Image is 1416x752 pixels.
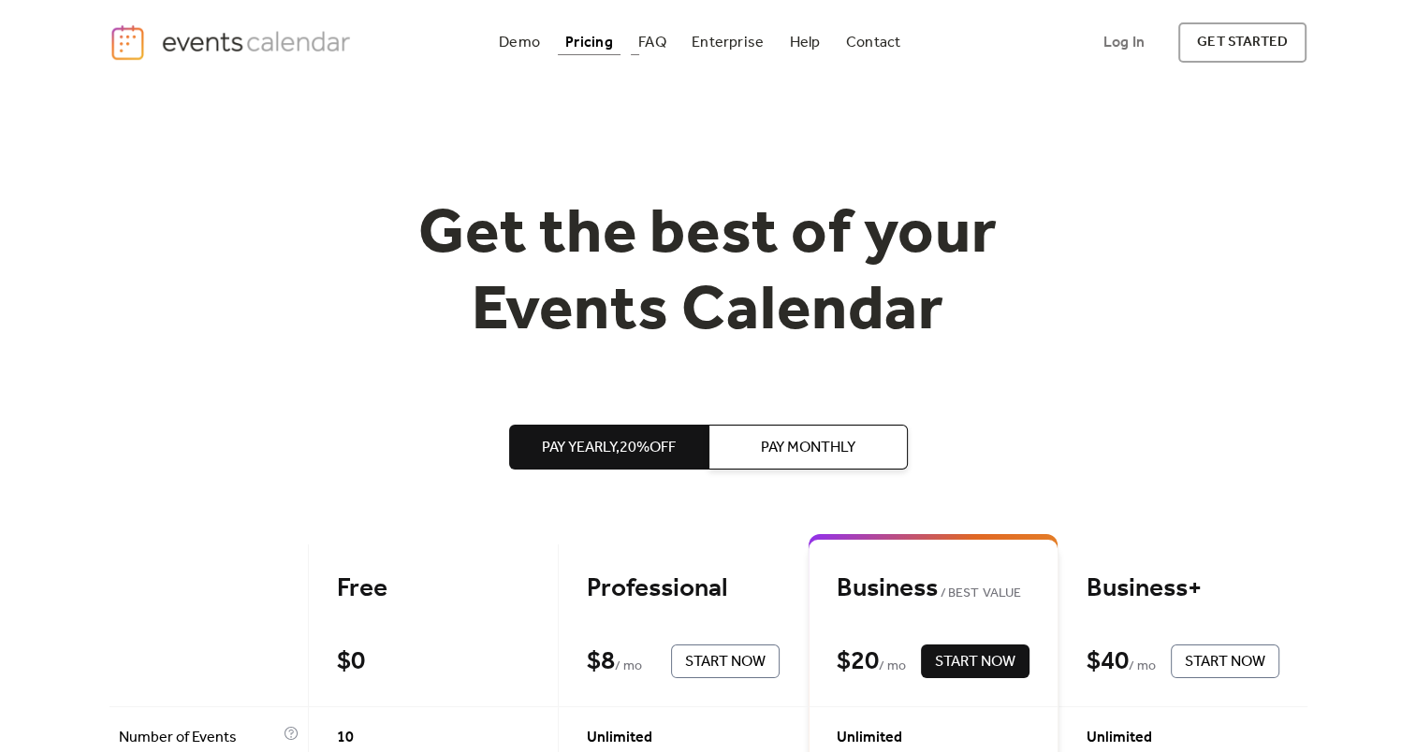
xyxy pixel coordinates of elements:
a: home [109,23,357,62]
a: Contact [839,30,909,55]
span: Start Now [935,651,1015,673]
span: Pay Yearly, 20% off [542,437,676,459]
a: get started [1178,22,1307,63]
span: Number of Events [119,727,279,749]
button: Start Now [1171,644,1279,678]
div: FAQ [638,37,666,48]
button: Pay Monthly [708,425,908,470]
span: / mo [879,656,906,678]
button: Start Now [671,644,780,678]
a: FAQ [631,30,674,55]
span: 10 [337,727,354,749]
span: Unlimited [587,727,652,749]
span: / mo [1129,656,1156,678]
span: BEST VALUE [938,583,1021,605]
div: Pricing [565,37,613,48]
div: Business [837,572,1029,605]
div: $ 20 [837,645,879,678]
span: Unlimited [1087,727,1152,749]
div: $ 8 [587,645,615,678]
div: $ 0 [337,645,365,678]
button: Pay Yearly,20%off [509,425,708,470]
div: Help [790,37,821,48]
span: Start Now [1185,651,1265,673]
span: Pay Monthly [761,437,855,459]
div: Professional [587,572,780,605]
span: Unlimited [837,727,902,749]
a: Enterprise [684,30,771,55]
a: Log In [1085,22,1163,63]
span: / mo [615,656,642,678]
button: Start Now [921,644,1029,678]
div: $ 40 [1087,645,1129,678]
span: Start Now [685,651,766,673]
a: Help [782,30,828,55]
h1: Get the best of your Events Calendar [349,197,1068,350]
div: Contact [846,37,901,48]
a: Pricing [558,30,620,55]
div: Business+ [1087,572,1279,605]
div: Demo [499,37,540,48]
a: Demo [491,30,547,55]
div: Enterprise [692,37,764,48]
div: Free [337,572,530,605]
